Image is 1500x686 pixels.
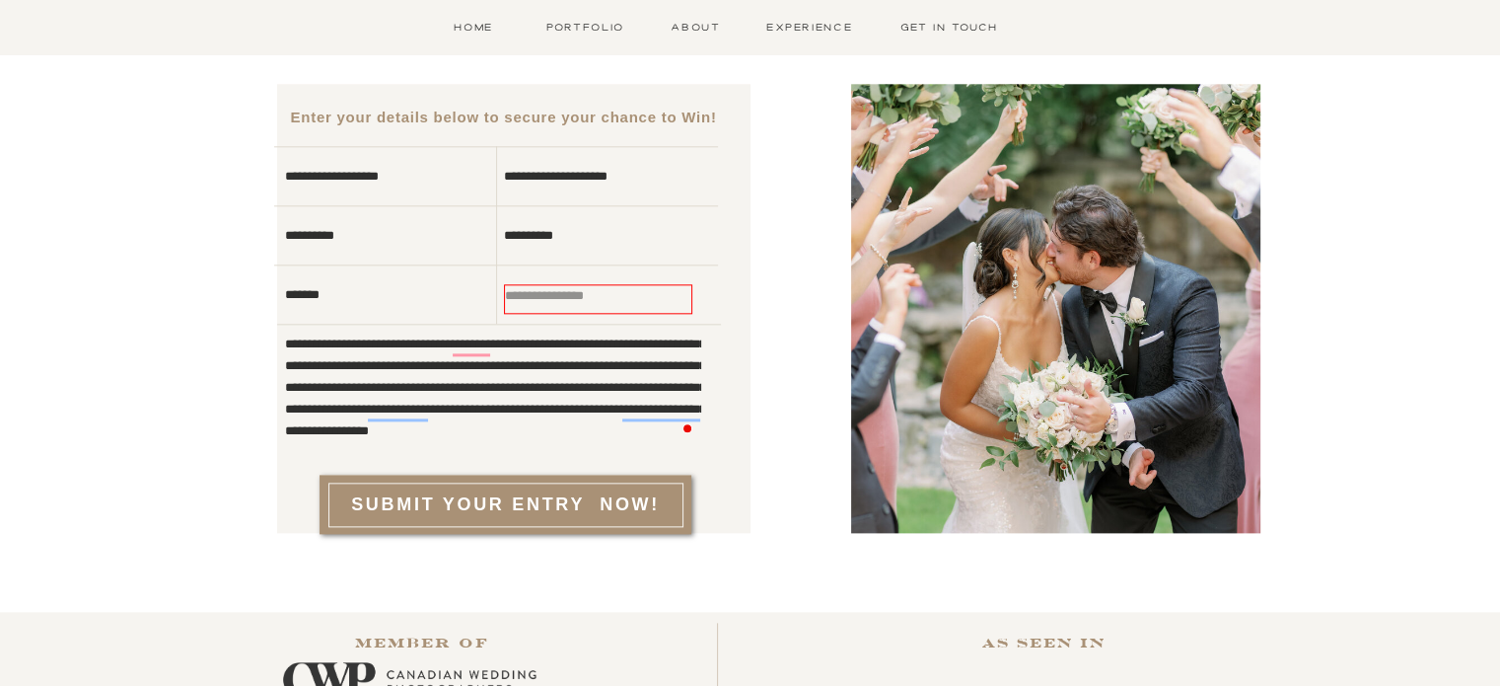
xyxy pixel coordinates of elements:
textarea: To enrich screen reader interactions, please activate Accessibility in Grammarly extension settings [285,339,701,442]
h3: Enter your details below to secure your chance to Win! [280,106,728,135]
a: Get in Touch [894,19,1004,36]
a: Experience [762,19,857,36]
a: Submit your Entry Now! [343,493,669,520]
a: About [668,19,725,36]
a: Portfolio [542,19,629,36]
h2: Member of [324,632,521,662]
h2: AS SEEN IN [908,632,1180,662]
a: Home [443,19,505,36]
